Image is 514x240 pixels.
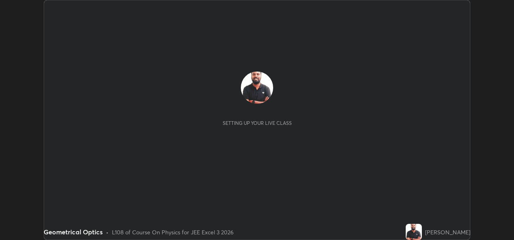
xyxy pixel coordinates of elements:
[106,228,109,236] div: •
[425,228,470,236] div: [PERSON_NAME]
[406,224,422,240] img: 08faf541e4d14fc7b1a5b06c1cc58224.jpg
[223,120,292,126] div: Setting up your live class
[44,227,103,237] div: Geometrical Optics
[241,72,273,104] img: 08faf541e4d14fc7b1a5b06c1cc58224.jpg
[112,228,234,236] div: L108 of Course On Physics for JEE Excel 3 2026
